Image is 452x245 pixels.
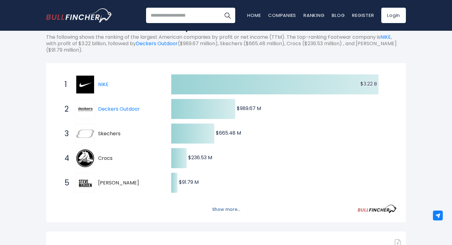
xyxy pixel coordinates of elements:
[76,100,94,118] img: Deckers Outdoor
[76,149,94,167] img: Crocs
[75,75,98,94] a: NIKE
[76,76,94,93] img: NIKE
[46,34,406,53] p: The following shows the ranking of the largest American companies by profit or net income (TTM). ...
[76,125,94,143] img: Skechers
[61,128,68,139] span: 3
[76,174,94,192] img: Steven Madden
[237,105,261,112] text: $989.67 M
[61,178,68,188] span: 5
[98,105,140,113] a: Deckers Outdoor
[247,12,261,18] a: Home
[46,8,112,22] a: Go to homepage
[136,40,178,47] a: Deckers Outdoor
[61,153,68,164] span: 4
[380,34,391,41] a: NIKE
[208,204,244,215] button: Show more...
[98,131,145,137] span: Skechers
[381,8,406,23] a: Login
[332,12,345,18] a: Blog
[98,180,145,186] span: [PERSON_NAME]
[188,154,212,161] text: $236.53 M
[268,12,296,18] a: Companies
[360,80,377,87] text: $3.22 B
[216,129,241,136] text: $665.48 M
[98,155,145,162] span: Crocs
[179,179,199,186] text: $91.79 M
[46,8,113,22] img: Bullfincher logo
[303,12,324,18] a: Ranking
[352,12,374,18] a: Register
[220,8,235,23] button: Search
[75,99,98,119] a: Deckers Outdoor
[61,104,68,114] span: 2
[61,79,68,90] span: 1
[98,81,109,88] a: NIKE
